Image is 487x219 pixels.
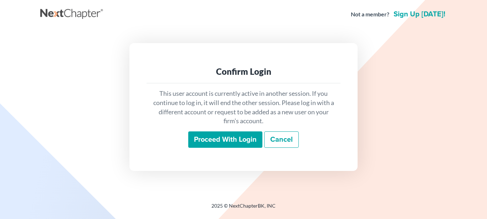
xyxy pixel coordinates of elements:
p: This user account is currently active in another session. If you continue to log in, it will end ... [152,89,335,126]
div: 2025 © NextChapterBK, INC [40,202,447,215]
input: Proceed with login [188,131,262,148]
a: Sign up [DATE]! [392,11,447,18]
strong: Not a member? [351,10,389,19]
a: Cancel [264,131,299,148]
div: Confirm Login [152,66,335,77]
